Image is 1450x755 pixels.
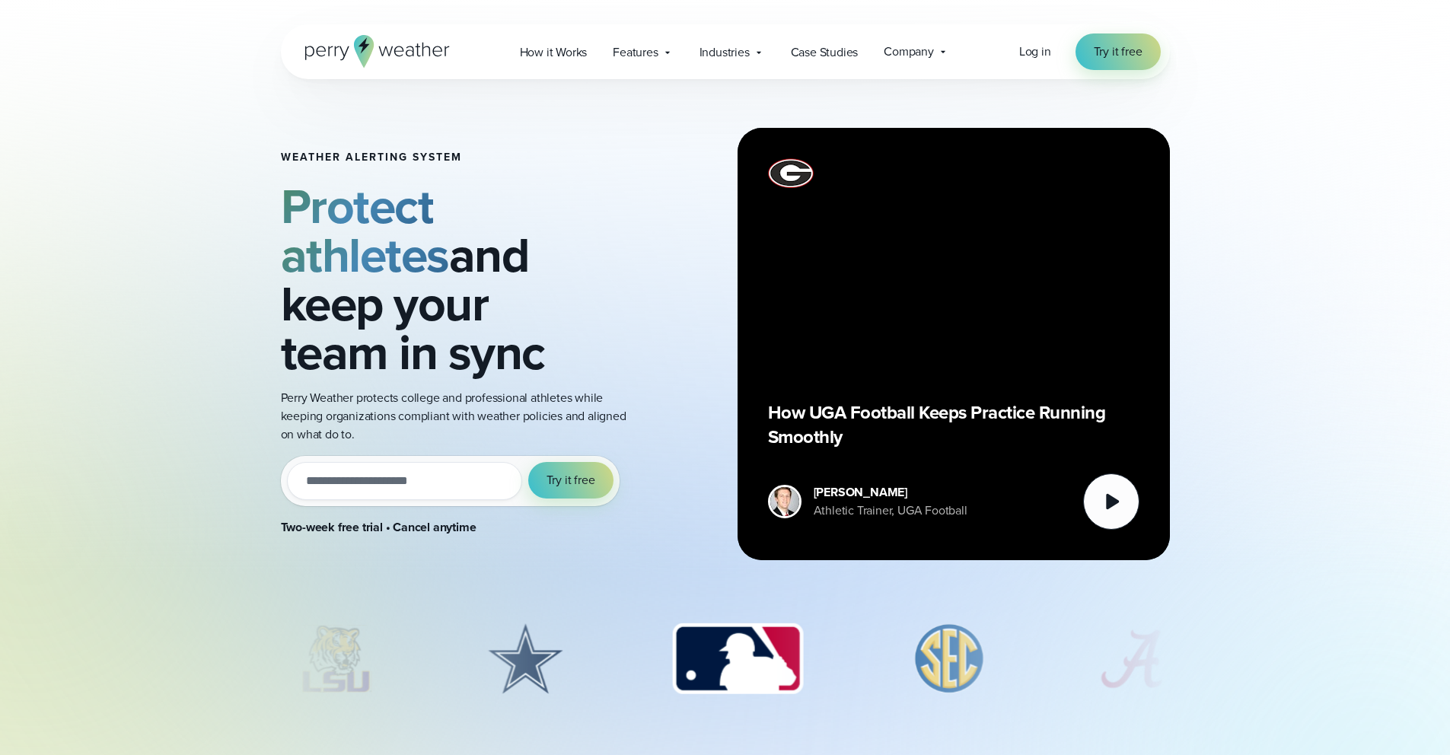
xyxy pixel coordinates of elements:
span: Try it free [547,471,595,489]
button: Try it free [528,462,613,499]
div: Athletic Trainer, UGA Football [814,502,967,520]
img: %E2%9C%85-SEC.svg [891,621,1009,697]
a: Log in [1019,43,1051,61]
img: %E2%9C%85-Dallas-Cowboys.svg [467,621,584,697]
div: slideshow [281,621,1170,705]
div: 5 of 8 [1082,621,1181,697]
strong: Two-week free trial • Cancel anytime [281,518,476,536]
a: Case Studies [778,37,872,68]
div: 2 of 8 [467,621,584,697]
img: Louisiana-State-University.svg [280,621,394,697]
div: 1 of 8 [280,621,394,697]
div: [PERSON_NAME] [814,483,967,502]
span: Company [884,43,934,61]
a: How it Works [507,37,601,68]
p: Perry Weather protects college and professional athletes while keeping organizations compliant wi... [281,389,637,444]
p: How UGA Football Keeps Practice Running Smoothly [768,400,1139,449]
div: 3 of 8 [657,621,817,697]
h2: and keep your team in sync [281,182,637,377]
span: Log in [1019,43,1051,60]
span: Try it free [1094,43,1142,61]
span: Case Studies [791,43,859,62]
img: University-of-Alabama.svg [1082,621,1181,697]
span: Industries [700,43,750,62]
div: 4 of 8 [891,621,1009,697]
a: Try it free [1076,33,1161,70]
img: MLB.svg [657,621,817,697]
strong: Protect athletes [281,170,449,291]
h1: Weather Alerting System [281,151,637,164]
span: How it Works [520,43,588,62]
span: Features [613,43,658,62]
